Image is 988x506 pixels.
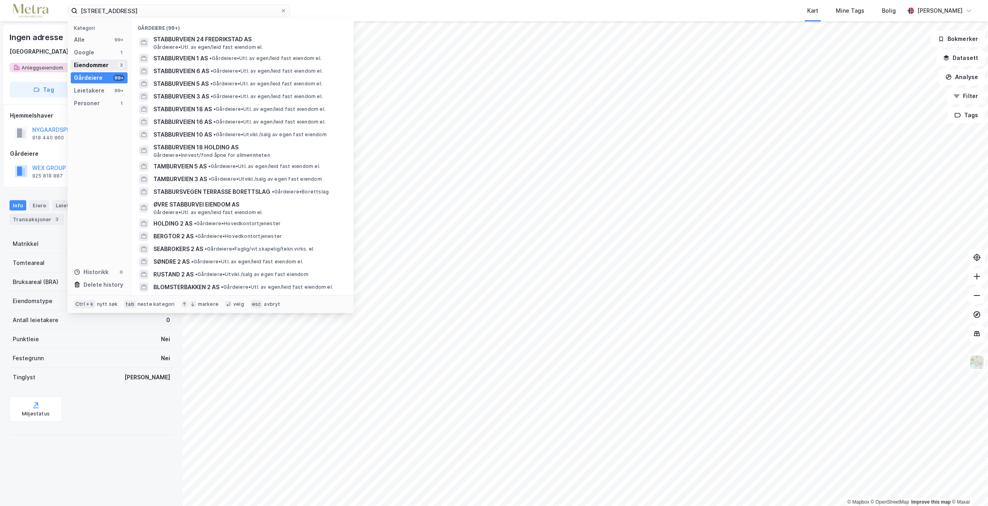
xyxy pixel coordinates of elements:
[211,68,323,74] span: Gårdeiere • Utl. av egen/leid fast eiendom el.
[250,300,263,308] div: esc
[948,107,985,123] button: Tags
[194,220,196,226] span: •
[233,301,244,307] div: velg
[153,270,194,279] span: RUSTAND 2 AS
[13,296,52,306] div: Eiendomstype
[13,334,39,344] div: Punktleie
[10,31,64,44] div: Ingen adresse
[209,176,211,182] span: •
[209,55,322,62] span: Gårdeiere • Utl. av egen/leid fast eiendom el.
[208,163,320,170] span: Gårdeiere • Utl. av egen/leid fast eiendom el.
[153,35,344,44] span: STABBURVEIEN 24 FREDRIKSTAD AS
[161,334,170,344] div: Nei
[191,259,194,265] span: •
[153,162,207,171] span: TAMBURVEIEN 5 AS
[153,152,270,158] span: Gårdeiere • Innvest/fond åpne for allmennheten
[195,271,308,278] span: Gårdeiere • Utvikl./salg av egen fast eiendom
[221,284,223,290] span: •
[74,25,128,31] div: Kategori
[77,5,280,17] input: Søk på adresse, matrikkel, gårdeiere, leietakere eller personer
[153,92,209,101] span: STABBURVEIEN 3 AS
[917,6,963,15] div: [PERSON_NAME]
[10,200,26,211] div: Info
[153,44,263,50] span: Gårdeiere • Utl. av egen/leid fast eiendom el.
[83,280,123,290] div: Delete history
[213,131,216,137] span: •
[10,47,100,56] div: [GEOGRAPHIC_DATA], 300/1663
[118,269,124,275] div: 0
[213,131,327,138] span: Gårdeiere • Utvikl./salg av egen fast eiendom
[74,35,85,44] div: Alle
[948,468,988,506] iframe: Chat Widget
[221,284,333,290] span: Gårdeiere • Utl. av egen/leid fast eiendom el.
[969,355,984,370] img: Z
[52,200,87,211] div: Leietakere
[153,232,194,241] span: BERGTOR 2 AS
[211,93,323,100] span: Gårdeiere • Utl. av egen/leid fast eiendom el.
[194,220,281,227] span: Gårdeiere • Hovedkontortjenester
[153,66,209,76] span: STABBURVEIEN 6 AS
[195,233,282,239] span: Gårdeiere • Hovedkontortjenester
[74,267,108,277] div: Historikk
[153,117,212,127] span: STABBURVEIEN 16 AS
[211,68,213,74] span: •
[53,215,61,223] div: 3
[205,246,314,252] span: Gårdeiere • Faglig/vit.skapelig/tekn.virks. el.
[264,301,280,307] div: avbryt
[13,239,39,249] div: Matrikkel
[153,219,192,228] span: HOLDING 2 AS
[13,4,48,18] img: metra-logo.256734c3b2bbffee19d4.png
[195,233,198,239] span: •
[936,50,985,66] button: Datasett
[947,88,985,104] button: Filter
[13,277,58,287] div: Bruksareal (BRA)
[74,73,103,83] div: Gårdeiere
[113,37,124,43] div: 99+
[138,301,175,307] div: neste kategori
[153,282,219,292] span: BLOMSTERBAKKEN 2 AS
[74,86,105,95] div: Leietakere
[74,98,100,108] div: Personer
[113,87,124,94] div: 99+
[882,6,896,15] div: Bolig
[124,300,136,308] div: tab
[213,106,216,112] span: •
[166,315,170,325] div: 0
[209,55,212,61] span: •
[10,111,173,120] div: Hjemmelshaver
[836,6,864,15] div: Mine Tags
[210,81,213,87] span: •
[161,353,170,363] div: Nei
[871,499,909,505] a: OpenStreetMap
[210,81,322,87] span: Gårdeiere • Utl. av egen/leid fast eiendom el.
[213,119,325,125] span: Gårdeiere • Utl. av egen/leid fast eiendom el.
[208,163,211,169] span: •
[948,468,988,506] div: Kontrollprogram for chat
[195,271,198,277] span: •
[153,54,208,63] span: STABBURVEIEN 1 AS
[931,31,985,47] button: Bokmerker
[807,6,818,15] div: Kart
[272,189,329,195] span: Gårdeiere • Borettslag
[213,106,325,112] span: Gårdeiere • Utl. av egen/leid fast eiendom el.
[213,119,216,125] span: •
[153,174,207,184] span: TAMBURVEIEN 3 AS
[118,49,124,56] div: 1
[13,373,35,382] div: Tinglyst
[118,100,124,106] div: 1
[10,214,64,225] div: Transaksjoner
[74,60,108,70] div: Eiendommer
[13,258,45,268] div: Tomteareal
[153,200,344,209] span: ØVRE STABBURVEI EIENDOM AS
[10,82,78,98] button: Tag
[32,173,63,179] div: 925 818 887
[191,259,303,265] span: Gårdeiere • Utl. av egen/leid fast eiendom el.
[153,143,344,152] span: STABBURVEIEN 18 HOLDING AS
[209,176,322,182] span: Gårdeiere • Utvikl./salg av egen fast eiendom
[97,301,118,307] div: nytt søk
[911,499,951,505] a: Improve this map
[153,257,190,267] span: SØNDRE 2 AS
[153,130,212,139] span: STABBURVEIEN 10 AS
[131,19,354,33] div: Gårdeiere (99+)
[118,62,124,68] div: 3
